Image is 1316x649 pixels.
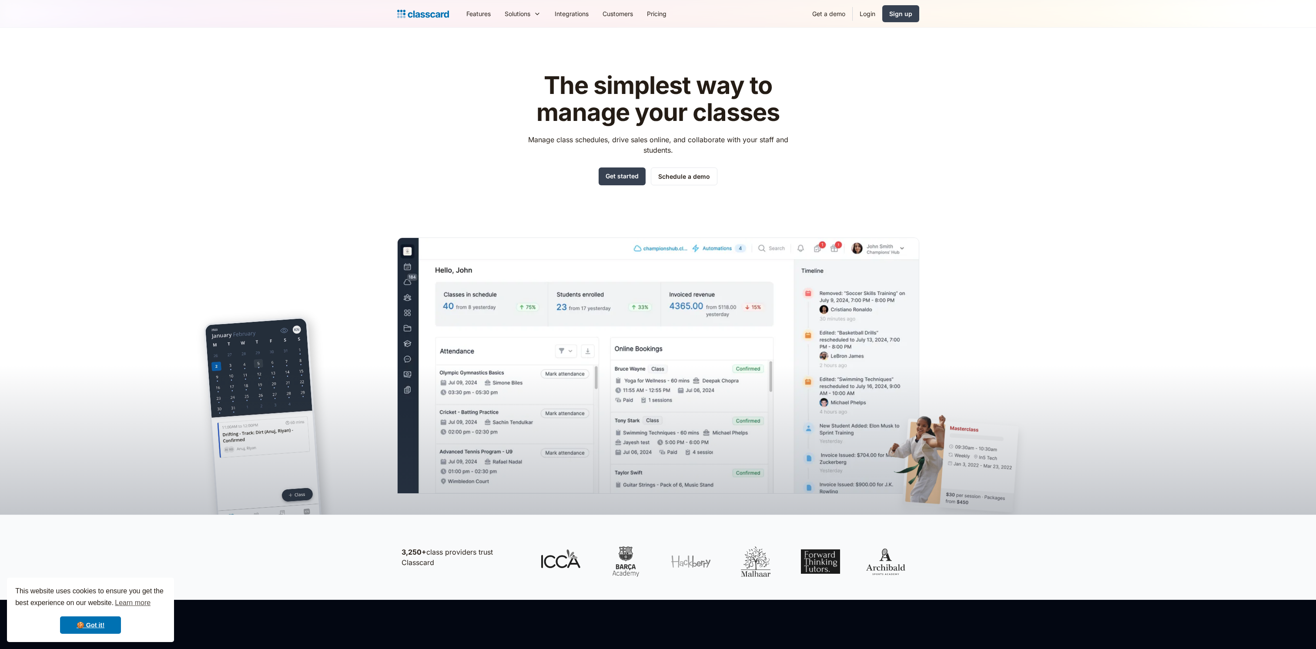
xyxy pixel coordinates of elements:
[651,167,717,185] a: Schedule a demo
[889,9,912,18] div: Sign up
[520,134,796,155] p: Manage class schedules, drive sales online, and collaborate with your staff and students.
[599,167,646,185] a: Get started
[520,72,796,126] h1: The simplest way to manage your classes
[114,596,152,609] a: learn more about cookies
[596,4,640,23] a: Customers
[15,586,166,609] span: This website uses cookies to ensure you get the best experience on our website.
[402,547,523,568] p: class providers trust Classcard
[505,9,530,18] div: Solutions
[60,616,121,634] a: dismiss cookie message
[805,4,852,23] a: Get a demo
[640,4,673,23] a: Pricing
[853,4,882,23] a: Login
[397,8,449,20] a: home
[882,5,919,22] a: Sign up
[459,4,498,23] a: Features
[548,4,596,23] a: Integrations
[402,548,426,556] strong: 3,250+
[7,578,174,642] div: cookieconsent
[498,4,548,23] div: Solutions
